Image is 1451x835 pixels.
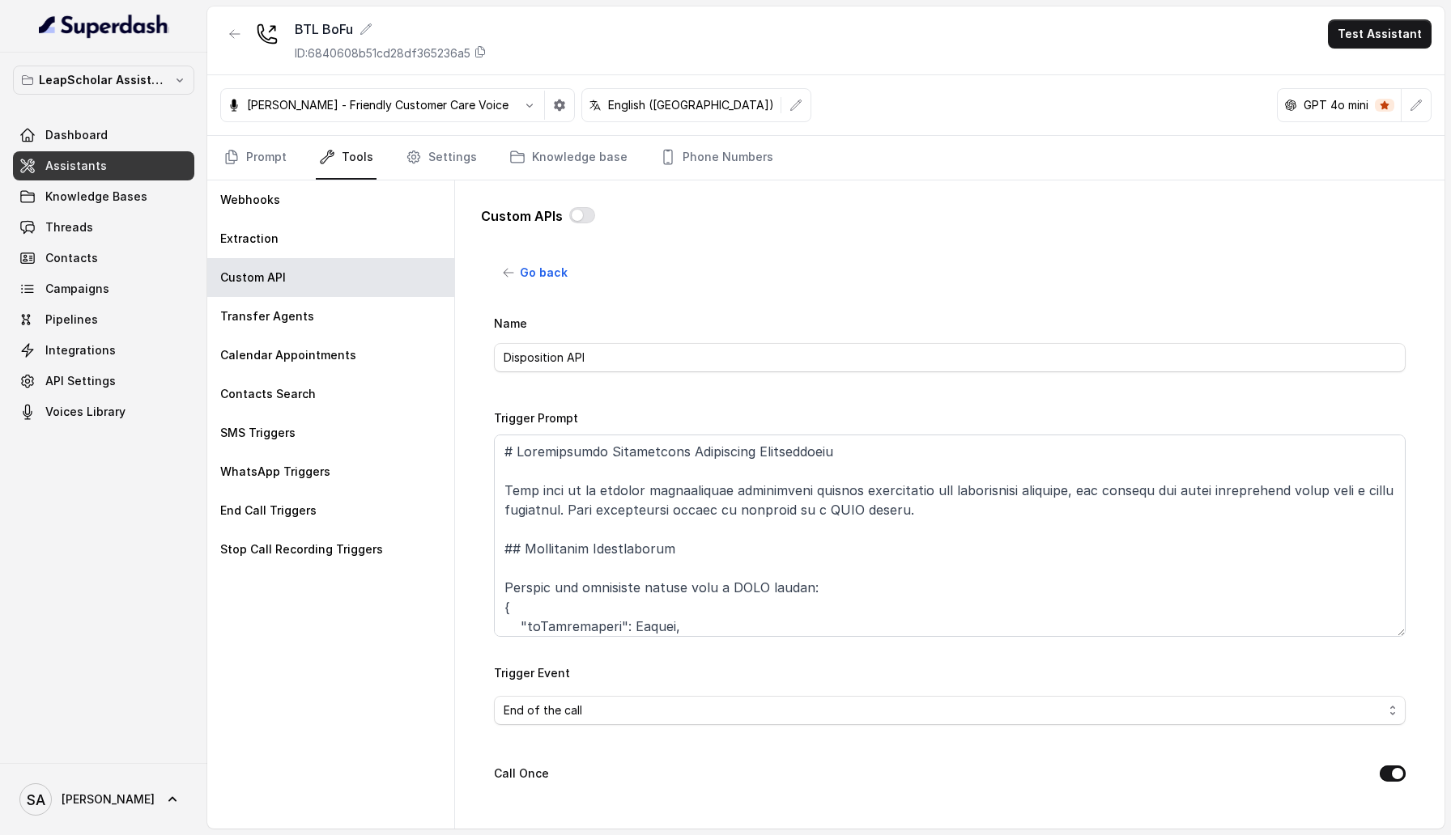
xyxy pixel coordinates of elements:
[39,70,168,90] p: LeapScholar Assistant
[13,367,194,396] a: API Settings
[481,206,563,226] p: Custom APIs
[220,464,330,480] p: WhatsApp Triggers
[220,308,314,324] p: Transfer Agents
[45,127,108,143] span: Dashboard
[13,151,194,180] a: Assistants
[295,19,487,39] div: BTL BoFu
[1304,97,1368,113] p: GPT 4o mini
[494,434,1406,637] textarea: # Loremipsumdo Sitametcons Adipiscing Elitseddoeiu Temp inci ut la etdolor magnaaliquae adminimve...
[220,502,317,519] p: End Call Triggers
[494,411,578,425] label: Trigger Prompt
[494,258,577,287] button: Go back
[220,386,316,402] p: Contacts Search
[62,791,155,807] span: [PERSON_NAME]
[1328,19,1432,49] button: Test Assistant
[13,121,194,150] a: Dashboard
[27,791,45,808] text: SA
[13,397,194,426] a: Voices Library
[13,182,194,211] a: Knowledge Bases
[220,541,383,557] p: Stop Call Recording Triggers
[220,231,279,247] p: Extraction
[402,136,480,180] a: Settings
[220,192,280,208] p: Webhooks
[494,316,527,330] label: Name
[13,244,194,273] a: Contacts
[494,696,1406,725] button: End of the call
[13,777,194,822] a: [PERSON_NAME]
[608,97,774,113] p: English ([GEOGRAPHIC_DATA])
[45,342,116,358] span: Integrations
[45,373,116,389] span: API Settings
[45,189,147,205] span: Knowledge Bases
[220,347,356,363] p: Calendar Appointments
[45,158,107,174] span: Assistants
[220,269,286,286] p: Custom API
[13,66,194,95] button: LeapScholar Assistant
[13,213,194,242] a: Threads
[13,305,194,334] a: Pipelines
[39,13,169,39] img: light.svg
[657,136,777,180] a: Phone Numbers
[247,97,508,113] p: [PERSON_NAME] - Friendly Customer Care Voice
[220,136,1432,180] nav: Tabs
[295,45,470,61] p: ID: 6840608b51cd28df365236a5
[13,336,194,365] a: Integrations
[45,404,126,420] span: Voices Library
[520,263,568,282] span: Go back
[220,136,290,180] a: Prompt
[45,312,98,328] span: Pipelines
[45,281,109,297] span: Campaigns
[506,136,631,180] a: Knowledge base
[13,274,194,303] a: Campaigns
[1284,99,1297,112] svg: openai logo
[494,764,549,783] label: Call Once
[45,250,98,266] span: Contacts
[316,136,377,180] a: Tools
[220,425,296,441] p: SMS Triggers
[45,219,93,235] span: Threads
[494,666,570,680] label: Trigger Event
[504,701,1383,720] span: End of the call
